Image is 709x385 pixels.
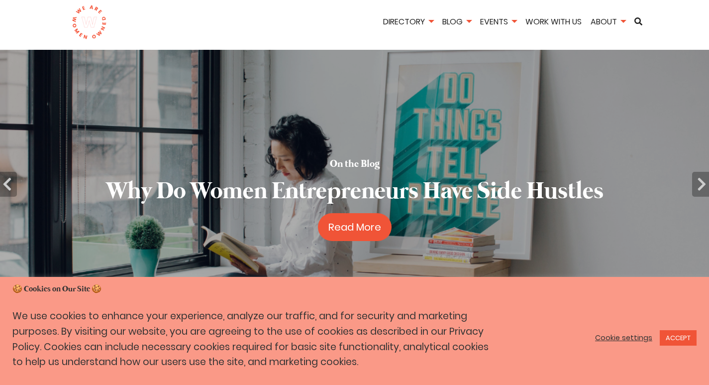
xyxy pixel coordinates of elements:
a: Work With Us [522,16,585,27]
img: logo [72,5,107,40]
a: Search [631,17,646,25]
a: Directory [380,16,437,27]
a: Read More [318,213,392,241]
h5: 🍪 Cookies on Our Site 🍪 [12,284,697,295]
a: Events [477,16,520,27]
h5: On the Blog [330,157,380,171]
a: ACCEPT [660,330,697,346]
a: Blog [439,16,475,27]
li: Directory [380,15,437,30]
a: About [587,16,629,27]
a: Cookie settings [595,333,652,342]
li: About [587,15,629,30]
h2: Why Do Women Entrepreneurs Have Side Hustles [106,175,604,209]
li: Blog [439,15,475,30]
li: Events [477,15,520,30]
p: We use cookies to enhance your experience, analyze our traffic, and for security and marketing pu... [12,309,492,370]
